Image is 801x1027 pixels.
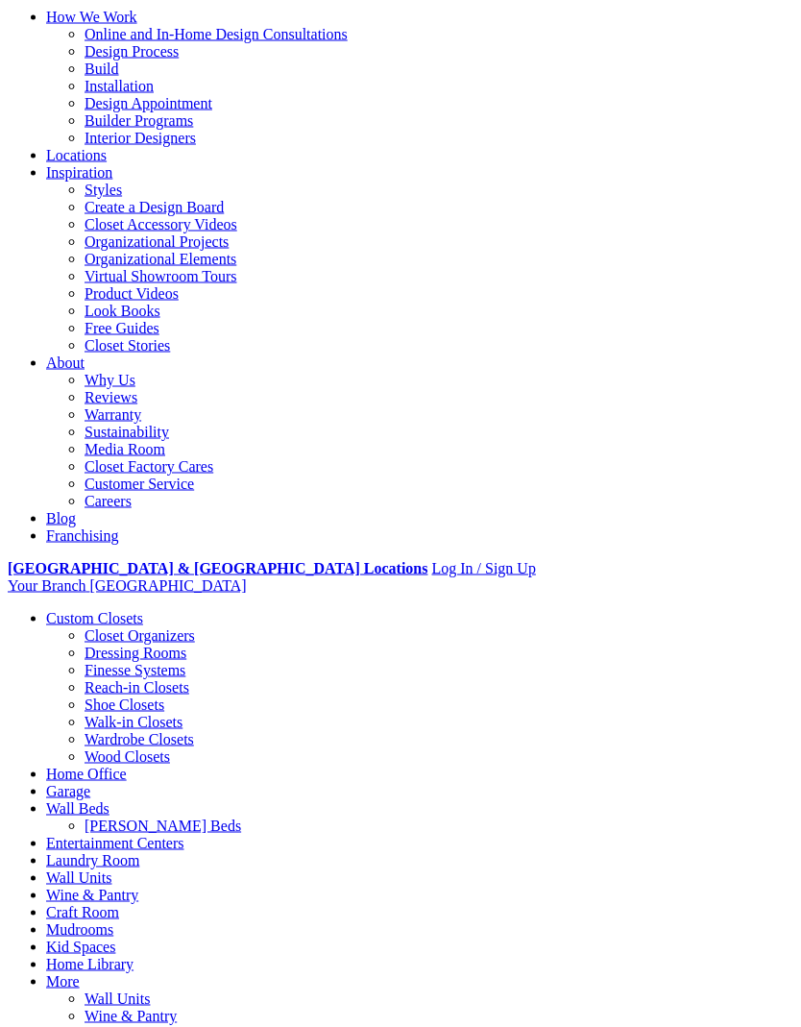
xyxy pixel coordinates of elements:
span: Your Branch [8,577,85,594]
a: Warranty [85,406,141,423]
a: Look Books [85,303,160,319]
a: Build [85,61,119,77]
a: Entertainment Centers [46,835,184,851]
a: Laundry Room [46,852,139,868]
a: Online and In-Home Design Consultations [85,26,348,42]
a: Free Guides [85,320,159,336]
a: Walk-in Closets [85,714,182,730]
a: Wine & Pantry [85,1008,177,1024]
a: More menu text will display only on big screen [46,973,80,990]
a: Reviews [85,389,137,405]
a: How We Work [46,9,137,25]
a: Customer Service [85,476,194,492]
a: Wood Closets [85,748,170,765]
a: Styles [85,182,122,198]
a: Inspiration [46,164,112,181]
a: Media Room [85,441,165,457]
a: Design Appointment [85,95,212,111]
a: Shoe Closets [85,697,164,713]
a: Wall Units [46,869,111,886]
a: About [46,355,85,371]
a: Sustainability [85,424,169,440]
a: Home Office [46,766,127,782]
a: Builder Programs [85,112,193,129]
a: Home Library [46,956,133,972]
a: Closet Stories [85,337,170,354]
a: Craft Room [46,904,119,920]
a: Reach-in Closets [85,679,189,696]
a: Custom Closets [46,610,143,626]
a: Organizational Elements [85,251,236,267]
a: Wine & Pantry [46,887,138,903]
a: Careers [85,493,132,509]
a: Wall Units [85,990,150,1007]
a: Design Process [85,43,179,60]
a: Interior Designers [85,130,196,146]
span: [GEOGRAPHIC_DATA] [89,577,246,594]
a: Garage [46,783,90,799]
a: Organizational Projects [85,233,229,250]
a: Create a Design Board [85,199,224,215]
a: Blog [46,510,76,526]
a: Why Us [85,372,135,388]
a: Dressing Rooms [85,645,186,661]
a: [PERSON_NAME] Beds [85,818,241,834]
a: Closet Organizers [85,627,195,644]
a: Locations [46,147,107,163]
a: Log In / Sign Up [431,560,535,576]
a: Product Videos [85,285,179,302]
a: Franchising [46,527,119,544]
a: Your Branch [GEOGRAPHIC_DATA] [8,577,247,594]
a: Kid Spaces [46,939,115,955]
a: Installation [85,78,154,94]
a: Wardrobe Closets [85,731,194,747]
a: Finesse Systems [85,662,185,678]
a: Wall Beds [46,800,109,817]
a: Closet Accessory Videos [85,216,237,232]
a: [GEOGRAPHIC_DATA] & [GEOGRAPHIC_DATA] Locations [8,560,427,576]
a: Mudrooms [46,921,113,938]
a: Closet Factory Cares [85,458,213,475]
a: Virtual Showroom Tours [85,268,237,284]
